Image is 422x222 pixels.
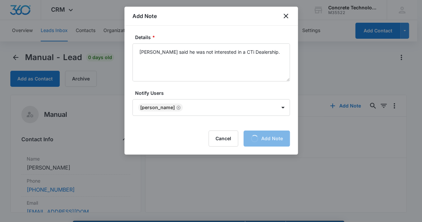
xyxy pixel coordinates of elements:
button: Cancel [208,131,238,147]
label: Details [135,34,293,41]
button: close [282,12,290,20]
div: Remove Mike Delduca [175,105,181,110]
textarea: [PERSON_NAME] said he was not interested in a CTi Dealership. [132,43,290,81]
div: [PERSON_NAME] [140,105,175,110]
label: Notify Users [135,89,293,96]
h1: Add Note [132,12,157,20]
